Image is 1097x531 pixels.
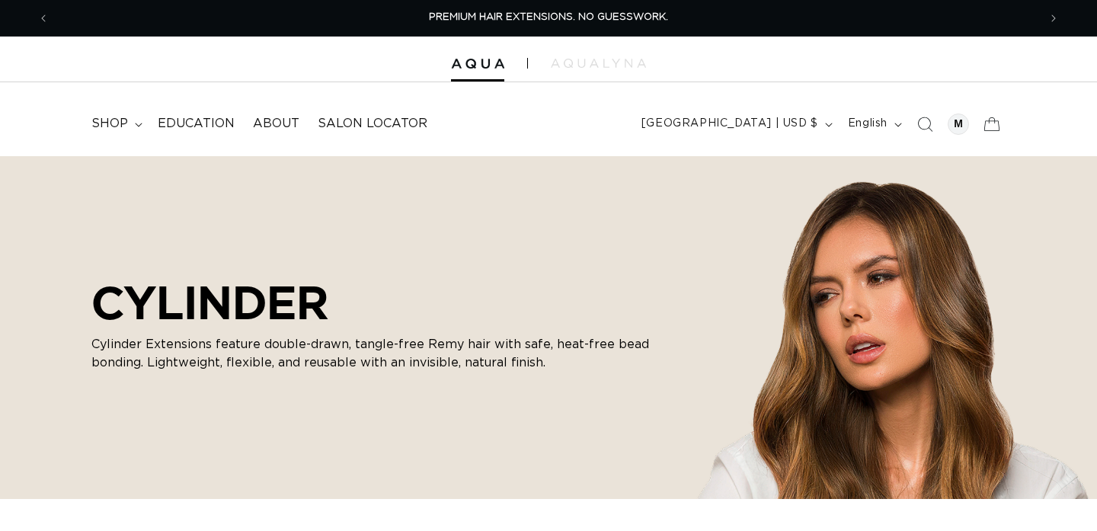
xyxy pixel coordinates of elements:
[149,107,244,141] a: Education
[632,110,839,139] button: [GEOGRAPHIC_DATA] | USD $
[158,116,235,132] span: Education
[244,107,309,141] a: About
[91,116,128,132] span: shop
[1037,4,1070,33] button: Next announcement
[27,4,60,33] button: Previous announcement
[91,335,670,372] p: Cylinder Extensions feature double-drawn, tangle-free Remy hair with safe, heat-free bead bonding...
[839,110,908,139] button: English
[451,59,504,69] img: Aqua Hair Extensions
[429,12,668,22] span: PREMIUM HAIR EXTENSIONS. NO GUESSWORK.
[908,107,942,141] summary: Search
[551,59,646,68] img: aqualyna.com
[82,107,149,141] summary: shop
[848,116,888,132] span: English
[318,116,427,132] span: Salon Locator
[91,276,670,329] h2: CYLINDER
[641,116,818,132] span: [GEOGRAPHIC_DATA] | USD $
[253,116,299,132] span: About
[309,107,437,141] a: Salon Locator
